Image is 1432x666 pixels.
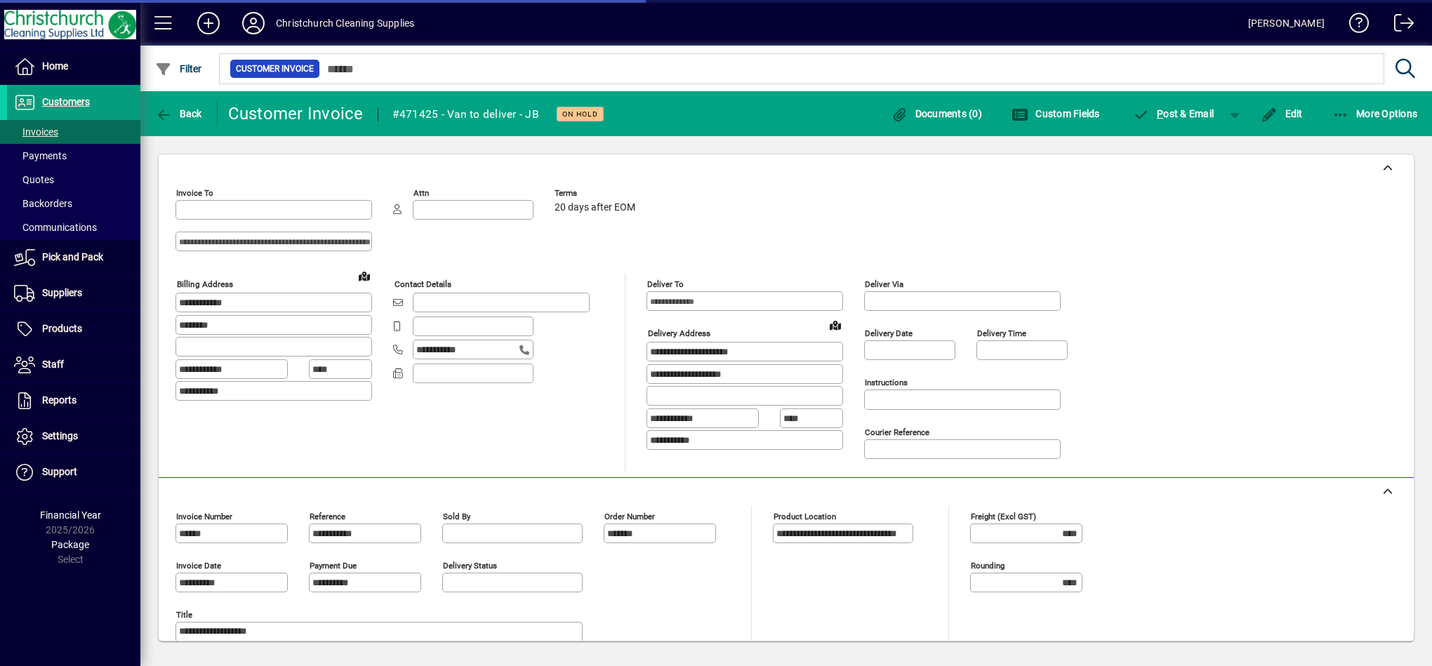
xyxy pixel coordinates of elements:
[7,276,140,311] a: Suppliers
[1012,108,1100,119] span: Custom Fields
[1384,3,1414,48] a: Logout
[176,561,221,571] mat-label: Invoice date
[443,561,497,571] mat-label: Delivery status
[891,108,982,119] span: Documents (0)
[1157,108,1163,119] span: P
[1257,101,1306,126] button: Edit
[276,12,414,34] div: Christchurch Cleaning Supplies
[555,202,635,213] span: 20 days after EOM
[1261,108,1303,119] span: Edit
[51,539,89,550] span: Package
[971,561,1005,571] mat-label: Rounding
[1339,3,1370,48] a: Knowledge Base
[228,102,364,125] div: Customer Invoice
[7,312,140,347] a: Products
[42,60,68,72] span: Home
[14,174,54,185] span: Quotes
[7,49,140,84] a: Home
[14,198,72,209] span: Backorders
[176,512,232,521] mat-label: Invoice number
[1008,101,1103,126] button: Custom Fields
[353,265,376,287] a: View on map
[186,11,231,36] button: Add
[231,11,276,36] button: Profile
[443,512,470,521] mat-label: Sold by
[176,188,213,198] mat-label: Invoice To
[7,383,140,418] a: Reports
[7,120,140,144] a: Invoices
[824,314,847,336] a: View on map
[42,287,82,298] span: Suppliers
[1332,108,1418,119] span: More Options
[392,103,539,126] div: #471425 - Van to deliver - JB
[152,56,206,81] button: Filter
[42,323,82,334] span: Products
[40,510,101,521] span: Financial Year
[7,168,140,192] a: Quotes
[971,512,1036,521] mat-label: Freight (excl GST)
[865,279,903,289] mat-label: Deliver via
[865,328,913,338] mat-label: Delivery date
[42,430,78,441] span: Settings
[647,279,684,289] mat-label: Deliver To
[42,251,103,262] span: Pick and Pack
[865,378,908,387] mat-label: Instructions
[42,96,90,107] span: Customers
[7,144,140,168] a: Payments
[865,427,929,437] mat-label: Courier Reference
[310,512,345,521] mat-label: Reference
[42,394,77,406] span: Reports
[7,347,140,382] a: Staff
[155,108,202,119] span: Back
[7,419,140,454] a: Settings
[7,240,140,275] a: Pick and Pack
[977,328,1026,338] mat-label: Delivery time
[14,126,58,138] span: Invoices
[562,109,598,119] span: On hold
[155,63,202,74] span: Filter
[604,512,655,521] mat-label: Order number
[1248,12,1325,34] div: [PERSON_NAME]
[236,62,314,76] span: Customer Invoice
[14,222,97,233] span: Communications
[14,150,67,161] span: Payments
[140,101,218,126] app-page-header-button: Back
[774,512,836,521] mat-label: Product location
[413,188,429,198] mat-label: Attn
[555,189,639,198] span: Terms
[1133,108,1214,119] span: ost & Email
[176,610,192,620] mat-label: Title
[887,101,986,126] button: Documents (0)
[310,561,357,571] mat-label: Payment due
[1126,101,1221,126] button: Post & Email
[7,192,140,215] a: Backorders
[152,101,206,126] button: Back
[7,455,140,490] a: Support
[42,359,64,370] span: Staff
[1329,101,1421,126] button: More Options
[42,466,77,477] span: Support
[7,215,140,239] a: Communications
